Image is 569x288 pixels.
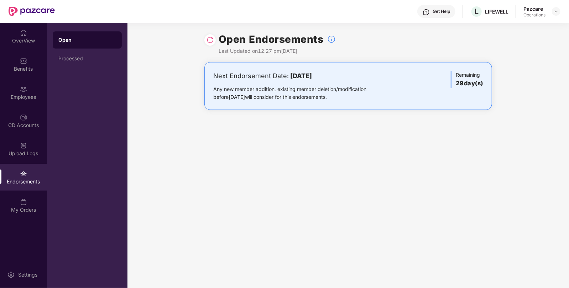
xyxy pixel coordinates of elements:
img: svg+xml;base64,PHN2ZyBpZD0iTXlfT3JkZXJzIiBkYXRhLW5hbWU9Ik15IE9yZGVycyIgeG1sbnM9Imh0dHA6Ly93d3cudz... [20,198,27,206]
div: Any new member addition, existing member deletion/modification before [DATE] will consider for th... [213,85,389,101]
div: Open [58,36,116,44]
img: svg+xml;base64,PHN2ZyBpZD0iU2V0dGluZy0yMHgyMCIgeG1sbnM9Imh0dHA6Ly93d3cudzMub3JnLzIwMDAvc3ZnIiB3aW... [7,271,15,278]
div: Processed [58,56,116,61]
div: Next Endorsement Date: [213,71,389,81]
div: Get Help [433,9,450,14]
div: LIFEWELL [485,8,508,15]
img: svg+xml;base64,PHN2ZyBpZD0iVXBsb2FkX0xvZ3MiIGRhdGEtbmFtZT0iVXBsb2FkIExvZ3MiIHhtbG5zPSJodHRwOi8vd3... [20,142,27,149]
span: L [475,7,479,16]
div: Remaining [451,71,483,88]
img: svg+xml;base64,PHN2ZyBpZD0iSGVscC0zMngzMiIgeG1sbnM9Imh0dHA6Ly93d3cudzMub3JnLzIwMDAvc3ZnIiB3aWR0aD... [423,9,430,16]
img: svg+xml;base64,PHN2ZyBpZD0iUmVsb2FkLTMyeDMyIiB4bWxucz0iaHR0cDovL3d3dy53My5vcmcvMjAwMC9zdmciIHdpZH... [207,36,214,44]
div: Pazcare [523,5,545,12]
img: svg+xml;base64,PHN2ZyBpZD0iSW5mb18tXzMyeDMyIiBkYXRhLW5hbWU9IkluZm8gLSAzMngzMiIgeG1sbnM9Imh0dHA6Ly... [327,35,336,44]
b: [DATE] [290,72,312,80]
div: Last Updated on 12:27 pm[DATE] [219,47,336,55]
img: svg+xml;base64,PHN2ZyBpZD0iSG9tZSIgeG1sbnM9Imh0dHA6Ly93d3cudzMub3JnLzIwMDAvc3ZnIiB3aWR0aD0iMjAiIG... [20,29,27,36]
img: New Pazcare Logo [9,7,55,16]
img: svg+xml;base64,PHN2ZyBpZD0iRW1wbG95ZWVzIiB4bWxucz0iaHR0cDovL3d3dy53My5vcmcvMjAwMC9zdmciIHdpZHRoPS... [20,86,27,93]
div: Settings [16,271,40,278]
img: svg+xml;base64,PHN2ZyBpZD0iQ0RfQWNjb3VudHMiIGRhdGEtbmFtZT0iQ0QgQWNjb3VudHMiIHhtbG5zPSJodHRwOi8vd3... [20,114,27,121]
img: svg+xml;base64,PHN2ZyBpZD0iQmVuZWZpdHMiIHhtbG5zPSJodHRwOi8vd3d3LnczLm9yZy8yMDAwL3N2ZyIgd2lkdGg9Ij... [20,57,27,65]
img: svg+xml;base64,PHN2ZyBpZD0iRHJvcGRvd24tMzJ4MzIiIHhtbG5zPSJodHRwOi8vd3d3LnczLm9yZy8yMDAwL3N2ZyIgd2... [553,9,559,14]
img: svg+xml;base64,PHN2ZyBpZD0iRW5kb3JzZW1lbnRzIiB4bWxucz0iaHR0cDovL3d3dy53My5vcmcvMjAwMC9zdmciIHdpZH... [20,170,27,177]
h1: Open Endorsements [219,31,324,47]
h3: 29 day(s) [456,79,483,88]
div: Operations [523,12,545,18]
